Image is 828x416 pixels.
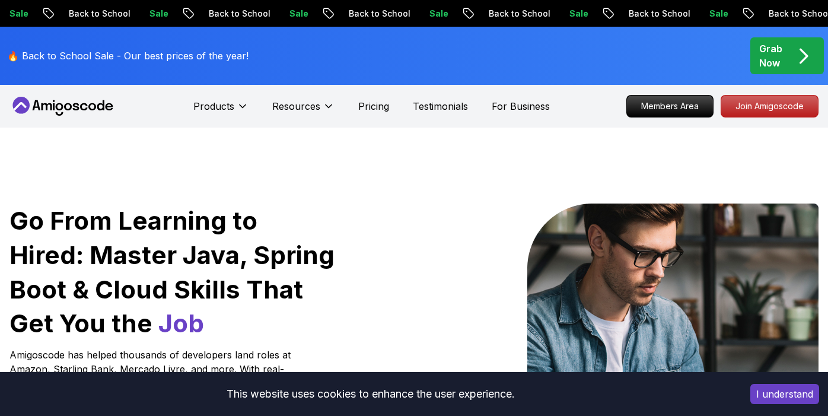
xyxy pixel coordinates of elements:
[492,99,550,113] a: For Business
[193,99,249,123] button: Products
[9,204,336,341] h1: Go From Learning to Hired: Master Java, Spring Boot & Cloud Skills That Get You the
[9,348,294,405] p: Amigoscode has helped thousands of developers land roles at Amazon, Starling Bank, Mercado Livre,...
[335,8,415,20] p: Back to School
[195,8,275,20] p: Back to School
[626,95,714,118] a: Members Area
[614,8,695,20] p: Back to School
[9,381,733,407] div: This website uses cookies to enhance the user experience.
[555,8,593,20] p: Sale
[627,96,713,117] p: Members Area
[135,8,173,20] p: Sale
[358,99,389,113] a: Pricing
[721,95,819,118] a: Join Amigoscode
[193,99,234,113] p: Products
[759,42,782,70] p: Grab Now
[750,384,819,404] button: Accept cookies
[272,99,320,113] p: Resources
[272,99,335,123] button: Resources
[275,8,313,20] p: Sale
[158,308,204,338] span: Job
[55,8,135,20] p: Back to School
[474,8,555,20] p: Back to School
[415,8,453,20] p: Sale
[7,49,249,63] p: 🔥 Back to School Sale - Our best prices of the year!
[695,8,733,20] p: Sale
[721,96,818,117] p: Join Amigoscode
[413,99,468,113] a: Testimonials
